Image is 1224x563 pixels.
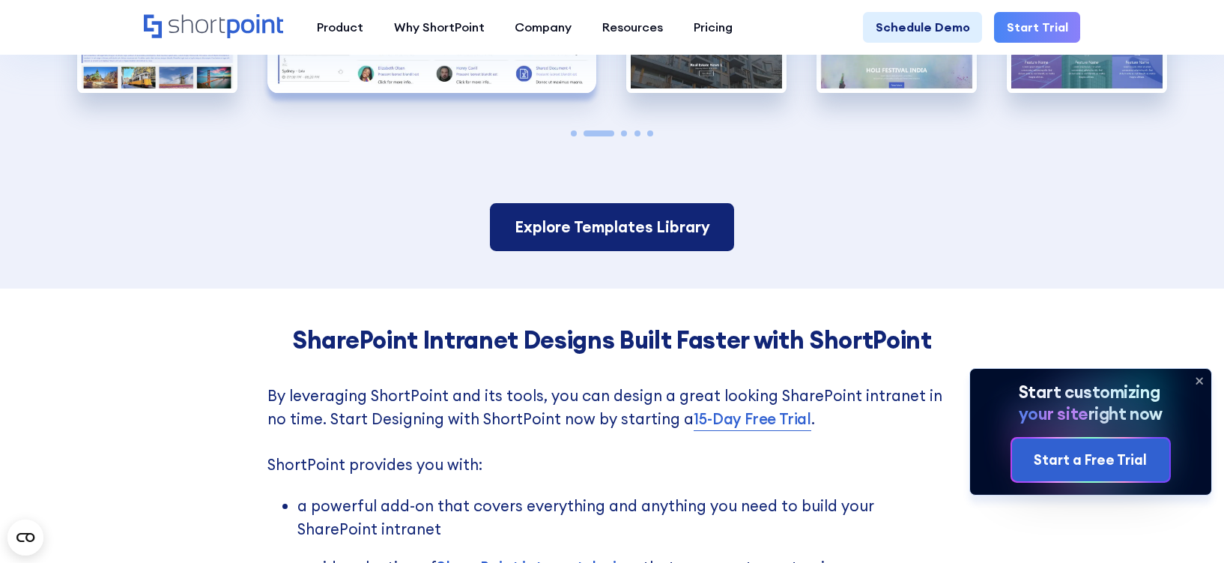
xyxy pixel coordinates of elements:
span: Go to slide 1 [571,130,577,136]
a: Resources [587,12,679,43]
a: Why ShortPoint [378,12,500,43]
a: Product [301,12,378,43]
li: a powerful add-on that covers everything and anything you need to build your SharePoint intranet [297,495,956,541]
span: Go to slide 4 [634,130,640,136]
div: Product [317,18,363,37]
span: Go to slide 3 [621,130,627,136]
a: Start Trial [994,12,1080,43]
a: 15-Day Free Trial [694,408,811,431]
a: Explore Templates Library [490,203,734,250]
h4: SharePoint Intranet Designs Built Faster with ShortPoint [267,326,956,355]
a: Start a Free Trial [1012,439,1169,481]
span: Go to slide 2 [584,130,614,136]
div: Resources [602,18,663,37]
button: Open CMP widget [7,520,43,556]
iframe: Chat Widget [1149,491,1224,563]
div: Why ShortPoint [394,18,485,37]
div: Start a Free Trial [1034,450,1147,471]
div: Pricing [694,18,733,37]
a: Home [144,14,286,40]
a: Company [500,12,587,43]
a: Pricing [679,12,748,43]
a: Schedule Demo [863,12,982,43]
div: Company [515,18,572,37]
span: Go to slide 5 [647,130,653,136]
p: By leveraging ShortPoint and its tools, you can design a great looking SharePoint intranet in no ... [267,385,956,477]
